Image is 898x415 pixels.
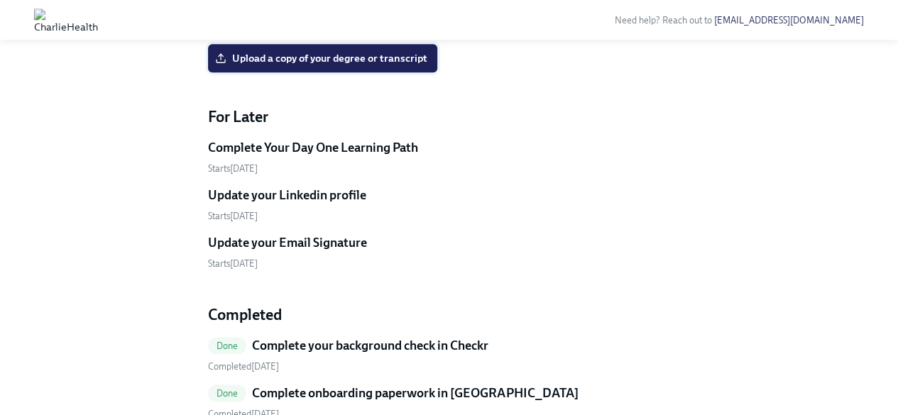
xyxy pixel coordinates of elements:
h5: Update your Email Signature [208,234,367,251]
h5: Complete your background check in Checkr [252,337,488,354]
span: Done [208,388,247,399]
h5: Complete onboarding paperwork in [GEOGRAPHIC_DATA] [252,384,578,402]
a: [EMAIL_ADDRESS][DOMAIN_NAME] [714,15,864,26]
h4: For Later [208,106,691,128]
a: Update your Email SignatureStarts[DATE] [208,234,691,270]
img: CharlieHealth [34,9,98,31]
a: Update your Linkedin profileStarts[DATE] [208,187,691,223]
span: Upload a copy of your degree or transcript [218,51,427,65]
a: DoneComplete your background check in Checkr Completed[DATE] [208,337,691,373]
h5: Complete Your Day One Learning Path [208,139,418,156]
label: Upload a copy of your degree or transcript [208,44,437,72]
a: Complete Your Day One Learning PathStarts[DATE] [208,139,691,175]
span: Need help? Reach out to [615,15,864,26]
h5: Update your Linkedin profile [208,187,366,204]
span: Monday, September 22nd 2025, 10:00 am [208,163,258,174]
span: Monday, September 22nd 2025, 10:00 am [208,211,258,221]
h4: Completed [208,304,691,326]
span: Monday, September 22nd 2025, 10:00 am [208,258,258,269]
span: Monday, September 8th 2025, 2:07 pm [208,361,279,372]
span: Done [208,341,247,351]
